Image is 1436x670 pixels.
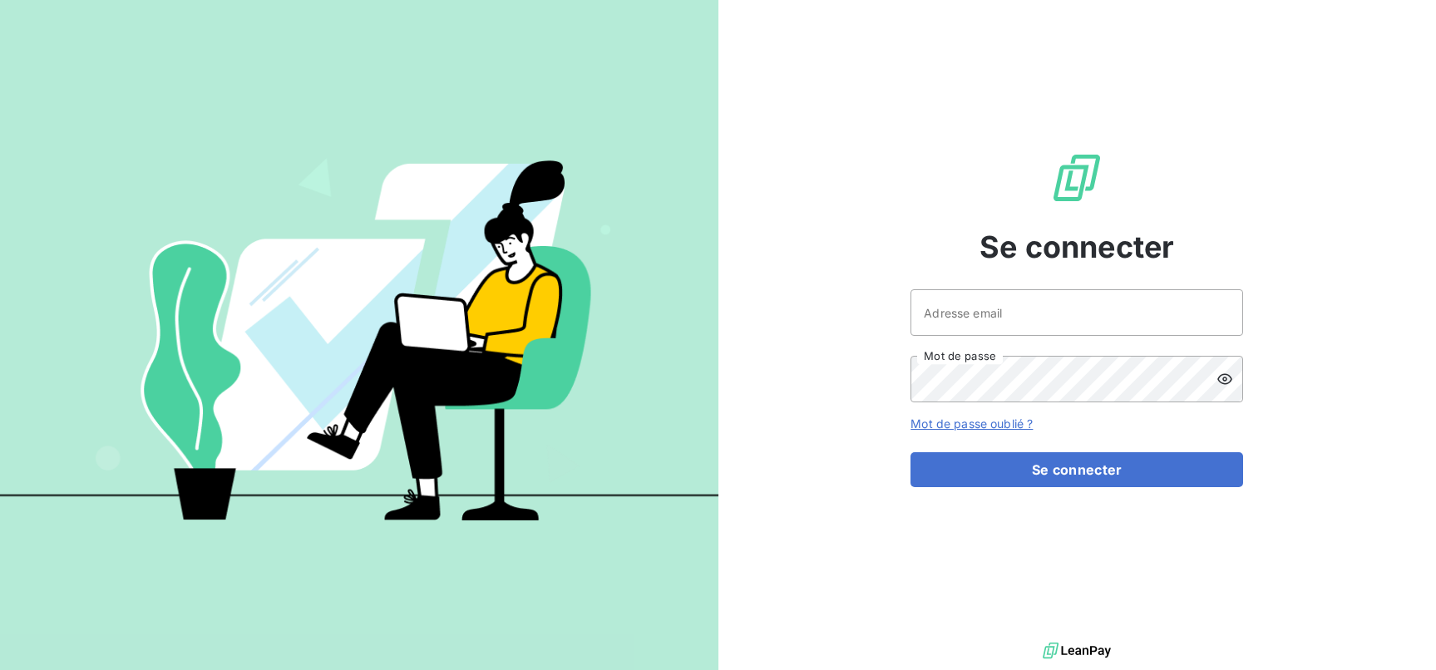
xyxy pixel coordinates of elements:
[1043,638,1111,663] img: logo
[980,224,1174,269] span: Se connecter
[1050,151,1103,204] img: Logo LeanPay
[910,416,1033,431] a: Mot de passe oublié ?
[910,452,1243,487] button: Se connecter
[910,289,1243,336] input: placeholder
